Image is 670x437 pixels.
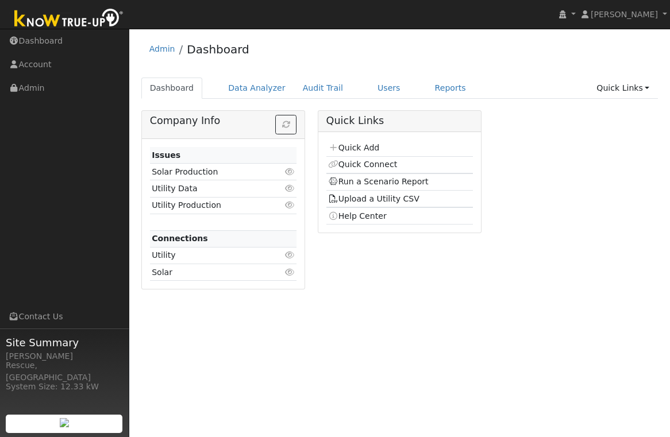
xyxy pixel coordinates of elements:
[328,143,379,152] a: Quick Add
[150,197,273,214] td: Utility Production
[369,78,409,99] a: Users
[326,115,473,127] h5: Quick Links
[6,381,123,393] div: System Size: 12.33 kW
[150,164,273,180] td: Solar Production
[150,264,273,281] td: Solar
[6,335,123,350] span: Site Summary
[6,359,123,384] div: Rescue, [GEOGRAPHIC_DATA]
[588,78,658,99] a: Quick Links
[328,211,387,221] a: Help Center
[187,42,249,56] a: Dashboard
[150,115,297,127] h5: Company Info
[6,350,123,362] div: [PERSON_NAME]
[152,234,208,243] strong: Connections
[150,180,273,197] td: Utility Data
[150,247,273,264] td: Utility
[284,168,295,176] i: Click to view
[284,184,295,192] i: Click to view
[220,78,294,99] a: Data Analyzer
[152,150,180,160] strong: Issues
[141,78,203,99] a: Dashboard
[426,78,475,99] a: Reports
[328,194,419,203] a: Upload a Utility CSV
[284,251,295,259] i: Click to view
[294,78,352,99] a: Audit Trail
[328,160,397,169] a: Quick Connect
[284,201,295,209] i: Click to view
[60,418,69,427] img: retrieve
[9,6,129,32] img: Know True-Up
[149,44,175,53] a: Admin
[328,177,429,186] a: Run a Scenario Report
[284,268,295,276] i: Click to view
[591,10,658,19] span: [PERSON_NAME]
